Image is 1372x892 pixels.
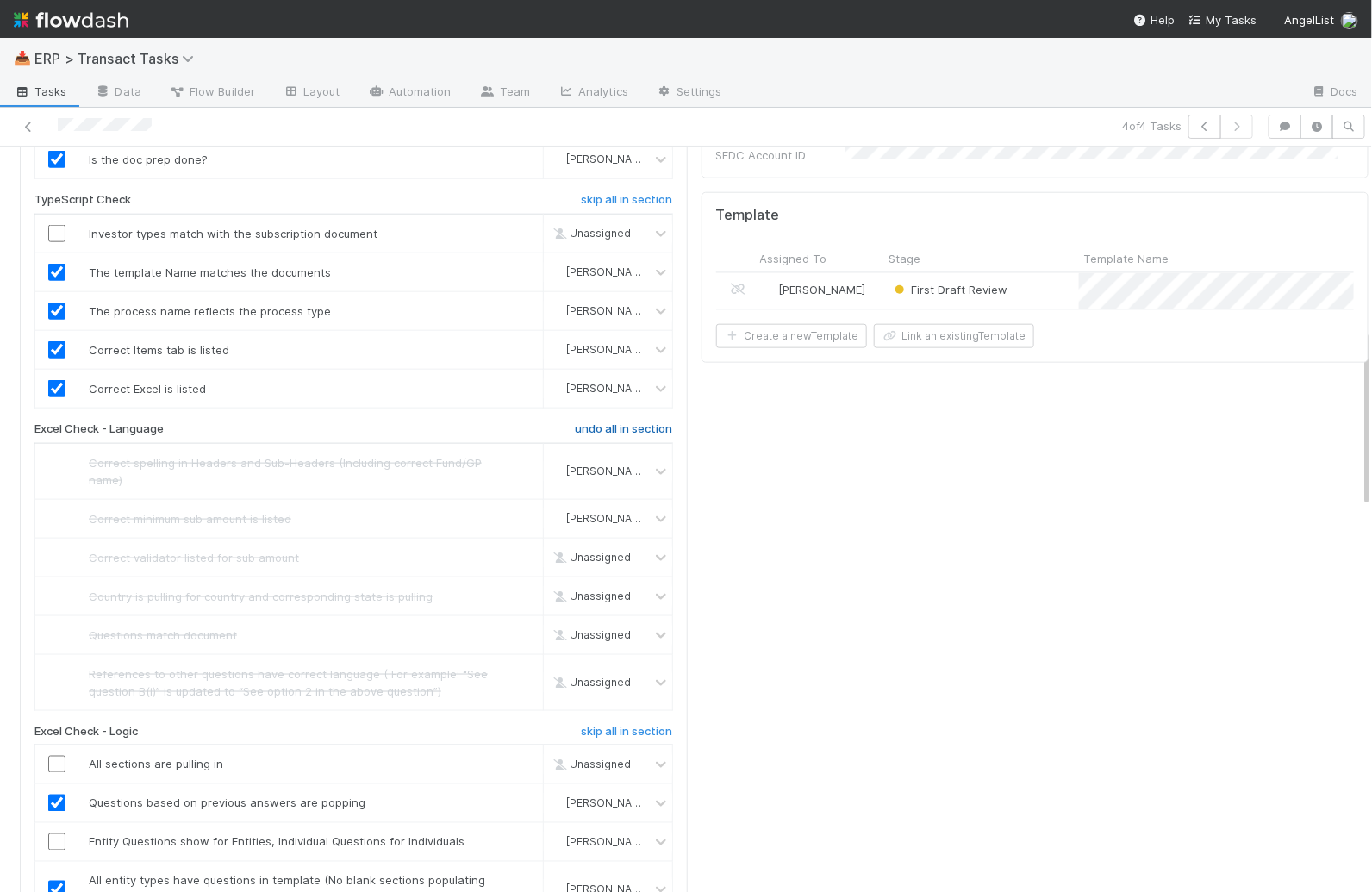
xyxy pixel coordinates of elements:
span: Unassigned [550,628,632,641]
img: avatar_ec9c1780-91d7-48bb-898e-5f40cebd5ff8.png [551,153,564,166]
span: Unassigned [550,551,632,564]
div: Help [1133,11,1175,28]
span: Unassigned [550,676,632,689]
span: Is the doc prep done? [89,153,208,166]
span: 4 of 4 Tasks [1122,117,1182,134]
a: Analytics [544,79,642,107]
h6: skip all in section [581,725,672,739]
img: avatar_ec9c1780-91d7-48bb-898e-5f40cebd5ff8.png [551,343,564,357]
span: Tasks [14,83,67,100]
span: ERP > Transact Tasks [34,50,203,67]
a: Settings [642,79,736,107]
span: Questions based on previous answers are popping [89,796,365,810]
span: The template Name matches the documents [89,265,331,279]
img: avatar_ef15843f-6fde-4057-917e-3fb236f438ca.png [763,283,776,296]
img: logo-inverted-e16ddd16eac7371096b0.svg [14,5,128,34]
a: Automation [354,79,465,107]
img: avatar_ec9c1780-91d7-48bb-898e-5f40cebd5ff8.png [551,796,564,810]
span: [PERSON_NAME] [567,836,652,849]
span: [PERSON_NAME] [567,153,652,166]
span: Template Name [1084,250,1169,267]
span: References to other questions have correct language ( For example: “See question B(i)” is updated... [89,667,488,698]
a: Team [465,79,544,107]
img: avatar_ec9c1780-91d7-48bb-898e-5f40cebd5ff8.png [551,512,564,526]
span: Correct validator listed for sub amount [89,551,299,565]
a: undo all in section [575,422,672,443]
a: Flow Builder [155,79,269,107]
div: SFDC Account ID [716,147,845,164]
span: [PERSON_NAME] [567,266,652,279]
span: Entity Questions show for Entities, Individual Questions for Individuals [89,835,465,849]
img: avatar_ec9c1780-91d7-48bb-898e-5f40cebd5ff8.png [551,265,564,279]
span: 📥 [14,51,31,65]
h6: Excel Check - Logic [34,725,138,739]
h6: TypeScript Check [34,193,131,207]
span: Country is pulling for country and corresponding state is pulling [89,589,433,603]
span: [PERSON_NAME] [567,344,652,357]
span: Stage [889,250,921,267]
img: avatar_ec9c1780-91d7-48bb-898e-5f40cebd5ff8.png [1341,12,1358,29]
h5: Template [716,207,780,224]
span: Unassigned [550,758,632,771]
a: Data [81,79,155,107]
span: All sections are pulling in [89,758,223,771]
h6: undo all in section [575,422,672,436]
span: Questions match document [89,628,237,642]
img: avatar_ec9c1780-91d7-48bb-898e-5f40cebd5ff8.png [551,835,564,849]
span: AngelList [1284,13,1334,27]
span: [PERSON_NAME] [567,383,652,396]
div: First Draft Review [891,281,1008,298]
span: Flow Builder [169,83,255,100]
button: Link an existingTemplate [874,324,1034,348]
a: Layout [269,79,354,107]
button: Create a newTemplate [716,324,867,348]
a: Docs [1297,79,1372,107]
span: Investor types match with the subscription document [89,227,377,240]
a: skip all in section [581,725,672,745]
div: [PERSON_NAME] [762,281,866,298]
span: My Tasks [1188,13,1257,27]
span: [PERSON_NAME] [567,797,652,810]
span: Correct spelling in Headers and Sub-Headers (Including correct Fund/GP name) [89,456,482,487]
span: First Draft Review [891,283,1008,296]
span: Correct Excel is listed [89,382,206,396]
span: [PERSON_NAME] [567,512,652,525]
span: Assigned To [760,250,827,267]
h6: skip all in section [581,193,672,207]
span: [PERSON_NAME] [567,465,652,477]
img: avatar_ec9c1780-91d7-48bb-898e-5f40cebd5ff8.png [551,382,564,396]
img: avatar_ec9c1780-91d7-48bb-898e-5f40cebd5ff8.png [551,304,564,318]
span: Correct Items tab is listed [89,343,229,357]
img: avatar_ec9c1780-91d7-48bb-898e-5f40cebd5ff8.png [551,465,564,478]
span: [PERSON_NAME] [567,305,652,318]
span: Correct minimum sub amount is listed [89,512,291,526]
a: skip all in section [581,193,672,214]
span: [PERSON_NAME] [779,283,866,296]
span: Unassigned [550,228,632,240]
span: Unassigned [550,589,632,602]
h6: Excel Check - Language [34,422,164,436]
span: The process name reflects the process type [89,304,331,318]
a: My Tasks [1188,11,1257,28]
